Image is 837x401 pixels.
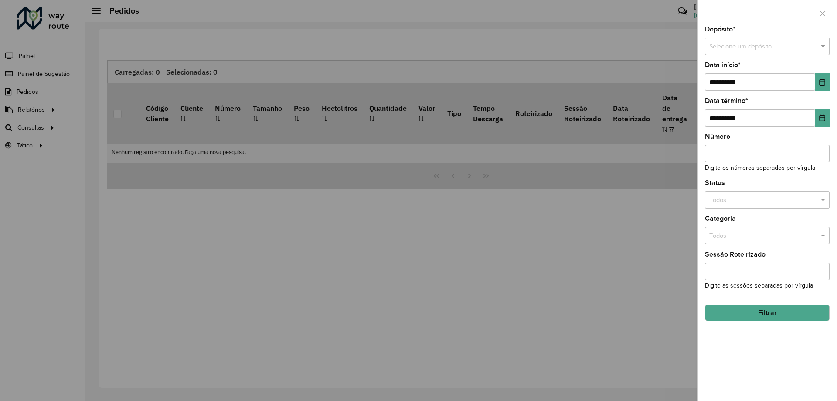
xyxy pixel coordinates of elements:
button: Choose Date [815,73,830,91]
label: Categoria [705,213,736,224]
label: Número [705,131,730,142]
small: Digite as sessões separadas por vírgula [705,282,813,289]
label: Data início [705,60,741,70]
label: Data término [705,96,748,106]
label: Depósito [705,24,735,34]
button: Filtrar [705,305,830,321]
small: Digite os números separados por vírgula [705,165,815,171]
label: Sessão Roteirizado [705,249,766,260]
button: Choose Date [815,109,830,127]
label: Status [705,178,725,188]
